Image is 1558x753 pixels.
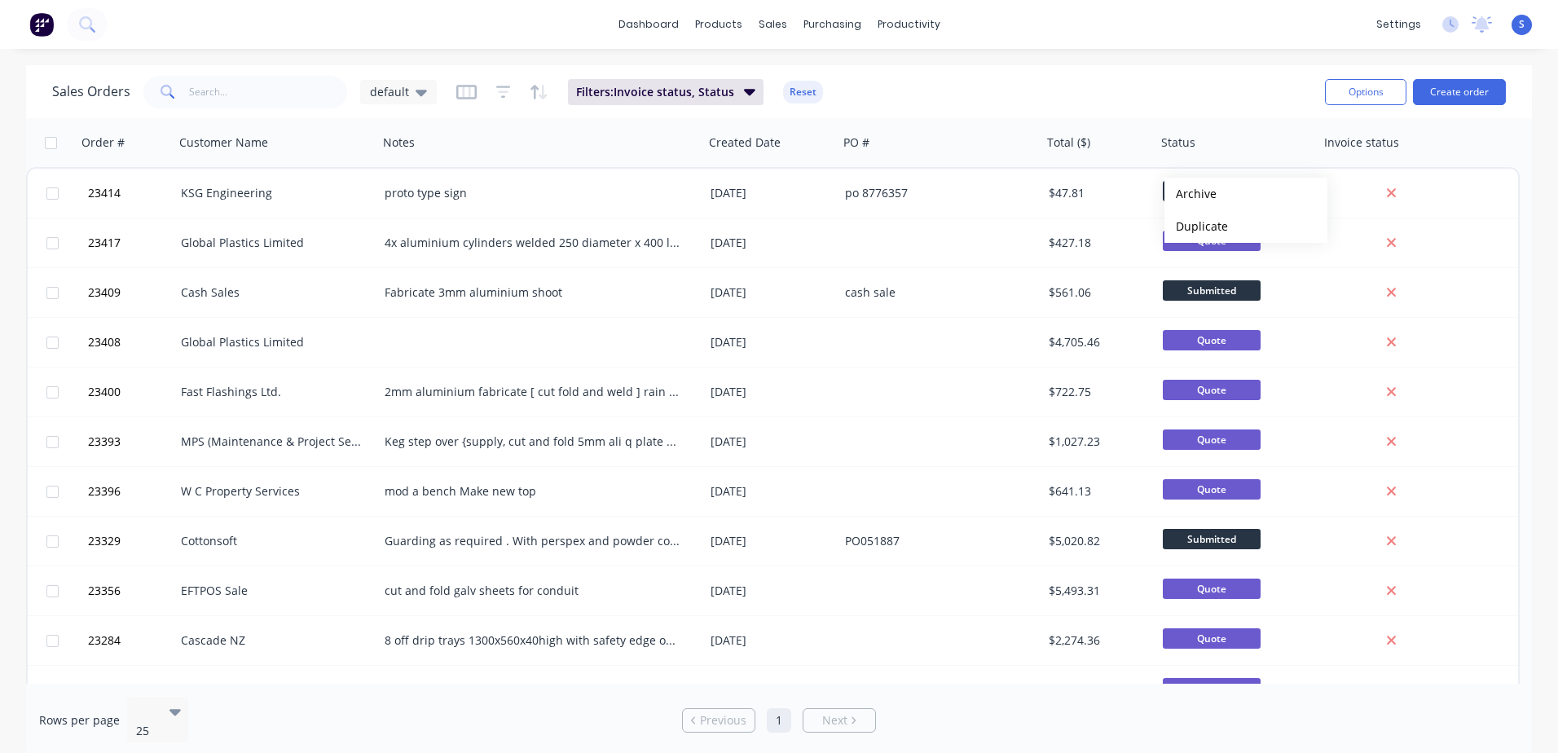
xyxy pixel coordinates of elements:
[88,284,121,301] span: 23409
[1163,231,1261,251] span: Quote
[711,235,832,251] div: [DATE]
[1047,134,1090,151] div: Total ($)
[1413,79,1506,105] button: Create order
[783,81,823,103] button: Reset
[845,284,1026,301] div: cash sale
[1161,134,1195,151] div: Status
[1049,334,1145,350] div: $4,705.46
[385,284,682,301] div: Fabricate 3mm aluminium shoot
[711,334,832,350] div: [DATE]
[711,384,832,400] div: [DATE]
[83,268,181,317] button: 23409
[181,533,362,549] div: Cottonsoft
[1049,682,1145,698] div: $550.29
[52,84,130,99] h1: Sales Orders
[181,632,362,649] div: Cascade NZ
[181,235,362,251] div: Global Plastics Limited
[1163,429,1261,450] span: Quote
[750,12,795,37] div: sales
[711,434,832,450] div: [DATE]
[711,583,832,599] div: [DATE]
[795,12,869,37] div: purchasing
[88,682,121,698] span: 23360
[1163,678,1261,698] span: Quote
[687,12,750,37] div: products
[1049,583,1145,599] div: $5,493.31
[1163,380,1261,400] span: Quote
[1368,12,1429,37] div: settings
[181,583,362,599] div: EFTPOS Sale
[29,12,54,37] img: Factory
[181,334,362,350] div: Global Plastics Limited
[610,12,687,37] a: dashboard
[1049,483,1145,500] div: $641.13
[683,712,755,729] a: Previous page
[88,632,121,649] span: 23284
[1049,434,1145,450] div: $1,027.23
[181,483,362,500] div: W C Property Services
[88,434,121,450] span: 23393
[1049,384,1145,400] div: $722.75
[83,169,181,218] button: 23414
[181,434,362,450] div: MPS (Maintenance & Project Services Ltd)
[700,712,746,729] span: Previous
[845,185,1026,201] div: po 8776357
[88,235,121,251] span: 23417
[385,185,682,201] div: proto type sign
[1519,17,1525,32] span: S
[88,334,121,350] span: 23408
[385,483,682,500] div: mod a bench Make new top
[1049,632,1145,649] div: $2,274.36
[711,632,832,649] div: [DATE]
[711,284,832,301] div: [DATE]
[83,517,181,566] button: 23329
[845,533,1026,549] div: PO051887
[81,134,125,151] div: Order #
[385,434,682,450] div: Keg step over {supply, cut and fold 5mm ali q plate 1x plate folded 2x steps
[385,384,682,400] div: 2mm aluminium fabricate [ cut fold and weld ] rain head/ flashing
[803,712,875,729] a: Next page
[83,318,181,367] button: 23408
[83,368,181,416] button: 23400
[88,384,121,400] span: 23400
[676,708,882,733] ul: Pagination
[136,723,156,739] div: 25
[181,284,362,301] div: Cash Sales
[869,12,948,37] div: productivity
[88,185,121,201] span: 23414
[711,533,832,549] div: [DATE]
[1164,210,1327,243] button: Duplicate
[385,682,682,698] div: manufacture 3mm s/s tread plate step
[1163,529,1261,549] span: Submitted
[568,79,764,105] button: Filters:Invoice status, Status
[576,84,734,100] span: Filters: Invoice status, Status
[767,708,791,733] a: Page 1 is your current page
[179,134,268,151] div: Customer Name
[189,76,348,108] input: Search...
[1049,185,1145,201] div: $47.81
[83,616,181,665] button: 23284
[370,83,409,100] span: default
[181,185,362,201] div: KSG Engineering
[83,666,181,715] button: 23360
[1163,330,1261,350] span: Quote
[822,712,847,729] span: Next
[385,632,682,649] div: 8 off drip trays 1300x560x40high with safety edge outside
[383,134,415,151] div: Notes
[843,134,869,151] div: PO #
[83,566,181,615] button: 23356
[1163,628,1261,649] span: Quote
[1049,284,1145,301] div: $561.06
[1325,79,1406,105] button: Options
[1164,178,1327,210] button: Archive
[385,583,682,599] div: cut and fold galv sheets for conduit
[88,533,121,549] span: 23329
[39,712,120,729] span: Rows per page
[83,467,181,516] button: 23396
[1324,134,1399,151] div: Invoice status
[711,483,832,500] div: [DATE]
[88,483,121,500] span: 23396
[385,235,682,251] div: 4x aluminium cylinders welded 250 diameter x 400 long
[1049,533,1145,549] div: $5,020.82
[709,134,781,151] div: Created Date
